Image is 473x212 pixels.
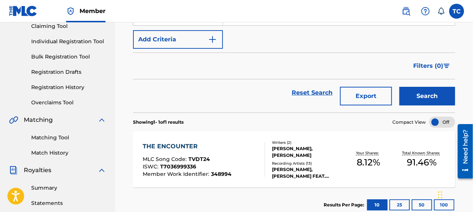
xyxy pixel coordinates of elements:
span: TVDT24 [188,156,210,162]
span: Member [80,7,106,15]
span: 348994 [211,171,231,177]
p: Your Shares: [356,150,380,156]
div: Widget de chat [436,176,473,212]
button: Filters (0) [409,57,455,75]
span: ISWC : [143,163,160,170]
img: filter [444,64,450,68]
div: Glisser [438,184,443,206]
div: Writers ( 2 ) [272,140,341,145]
span: Matching [24,116,53,124]
span: Filters ( 0 ) [413,61,443,70]
a: Overclaims Tool [31,99,106,107]
a: Matching Tool [31,134,106,142]
p: Showing 1 - 1 of 1 results [133,119,184,126]
button: Search [399,87,455,105]
button: Export [340,87,392,105]
span: Compact View [392,119,426,126]
img: MLC Logo [9,6,38,16]
div: Notifications [437,7,445,15]
div: User Menu [449,4,464,19]
a: THE ENCOUNTERMLC Song Code:TVDT24ISWC:T7036999336Member Work Identifier:348994Writers (2)[PERSON_... [133,132,455,187]
img: help [421,7,430,16]
a: Bulk Registration Tool [31,53,106,61]
span: MLC Song Code : [143,156,188,162]
span: Royalties [24,166,51,175]
div: THE ENCOUNTER [143,142,231,151]
span: 8.12 % [357,156,380,169]
p: Total Known Shares: [402,150,442,156]
a: Registration Drafts [31,68,106,76]
button: Add Criteria [133,30,223,49]
a: Match History [31,149,106,157]
button: 100 [434,199,454,211]
img: Matching [9,116,18,124]
a: Statements [31,199,106,207]
span: Member Work Identifier : [143,171,211,177]
a: Public Search [399,4,414,19]
div: [PERSON_NAME], [PERSON_NAME] [272,145,341,159]
img: expand [97,116,106,124]
span: T7036999336 [160,163,196,170]
img: expand [97,166,106,175]
img: Royalties [9,166,18,175]
div: Help [418,4,433,19]
div: [PERSON_NAME], [PERSON_NAME] FEAT. [PERSON_NAME] [PERSON_NAME], [PERSON_NAME], [PERSON_NAME],[PER... [272,166,341,180]
img: search [402,7,411,16]
iframe: Chat Widget [436,176,473,212]
form: Search Form [133,7,455,113]
div: Recording Artists ( 13 ) [272,161,341,166]
a: Individual Registration Tool [31,38,106,45]
button: 25 [389,199,410,211]
p: Results Per Page: [324,202,366,208]
iframe: Resource Center [452,121,473,181]
button: 10 [367,199,388,211]
a: Claiming Tool [31,22,106,30]
a: Registration History [31,83,106,91]
span: 91.46 % [407,156,437,169]
button: 50 [412,199,432,211]
img: 9d2ae6d4665cec9f34b9.svg [208,35,217,44]
img: Top Rightsholder [66,7,75,16]
a: Reset Search [288,85,336,101]
a: Summary [31,184,106,192]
